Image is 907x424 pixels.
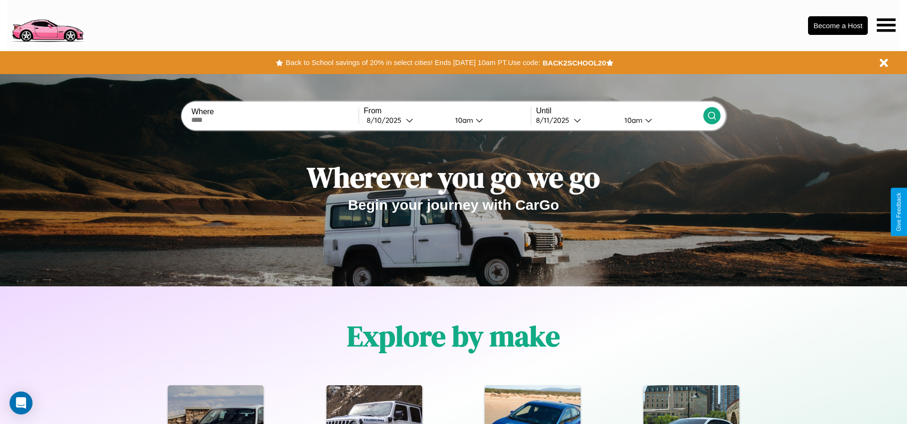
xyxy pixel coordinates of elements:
[620,116,645,125] div: 10am
[367,116,406,125] div: 8 / 10 / 2025
[536,107,703,115] label: Until
[543,59,606,67] b: BACK2SCHOOL20
[450,116,476,125] div: 10am
[10,391,33,414] div: Open Intercom Messenger
[536,116,574,125] div: 8 / 11 / 2025
[617,115,703,125] button: 10am
[448,115,531,125] button: 10am
[191,108,358,116] label: Where
[364,107,531,115] label: From
[347,316,560,356] h1: Explore by make
[808,16,868,35] button: Become a Host
[364,115,448,125] button: 8/10/2025
[7,5,87,44] img: logo
[896,193,902,231] div: Give Feedback
[283,56,542,69] button: Back to School savings of 20% in select cities! Ends [DATE] 10am PT.Use code:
